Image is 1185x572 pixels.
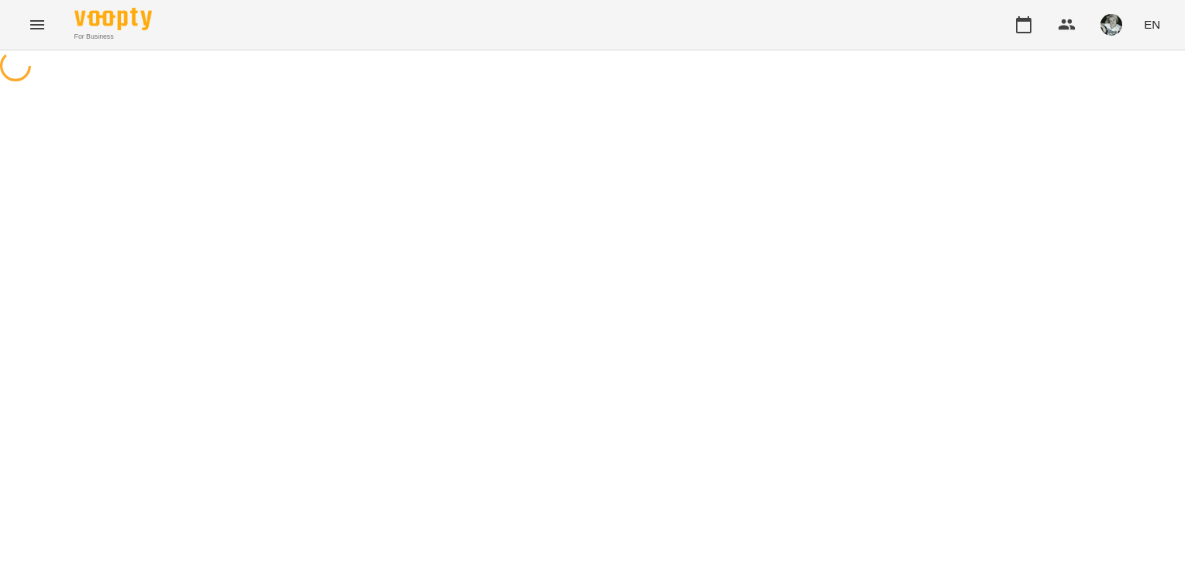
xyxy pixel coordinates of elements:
[74,8,152,30] img: Voopty Logo
[1138,10,1166,39] button: EN
[19,6,56,43] button: Menu
[74,32,152,42] span: For Business
[1144,16,1160,33] span: EN
[1100,14,1122,36] img: b75cef4f264af7a34768568bb4385639.jpg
